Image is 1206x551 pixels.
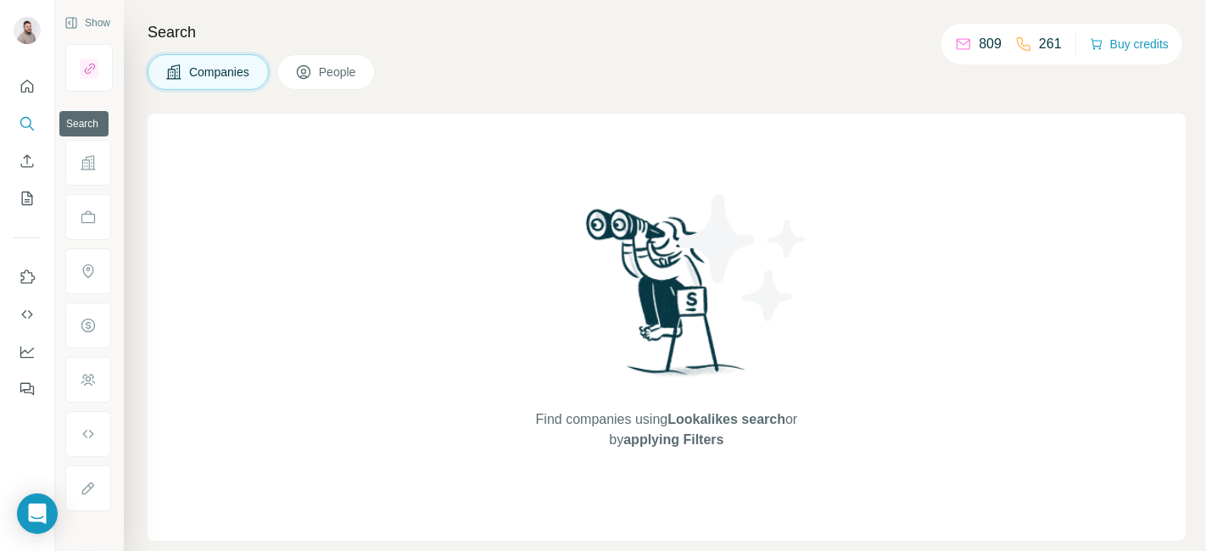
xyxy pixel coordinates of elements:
[14,17,41,44] img: Avatar
[1039,34,1062,54] p: 261
[14,374,41,404] button: Feedback
[979,34,1002,54] p: 809
[578,204,755,393] img: Surfe Illustration - Woman searching with binoculars
[148,20,1186,44] h4: Search
[14,146,41,176] button: Enrich CSV
[53,10,122,36] button: Show
[667,181,819,334] img: Surfe Illustration - Stars
[319,64,358,81] span: People
[1090,32,1169,56] button: Buy credits
[531,409,802,450] span: Find companies using or by
[14,262,41,292] button: Use Surfe on LinkedIn
[14,337,41,367] button: Dashboard
[14,71,41,102] button: Quick start
[189,64,251,81] span: Companies
[667,412,785,426] span: Lookalikes search
[14,183,41,214] button: My lists
[17,493,58,534] div: Open Intercom Messenger
[623,432,723,447] span: applying Filters
[14,299,41,330] button: Use Surfe API
[14,109,41,139] button: Search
